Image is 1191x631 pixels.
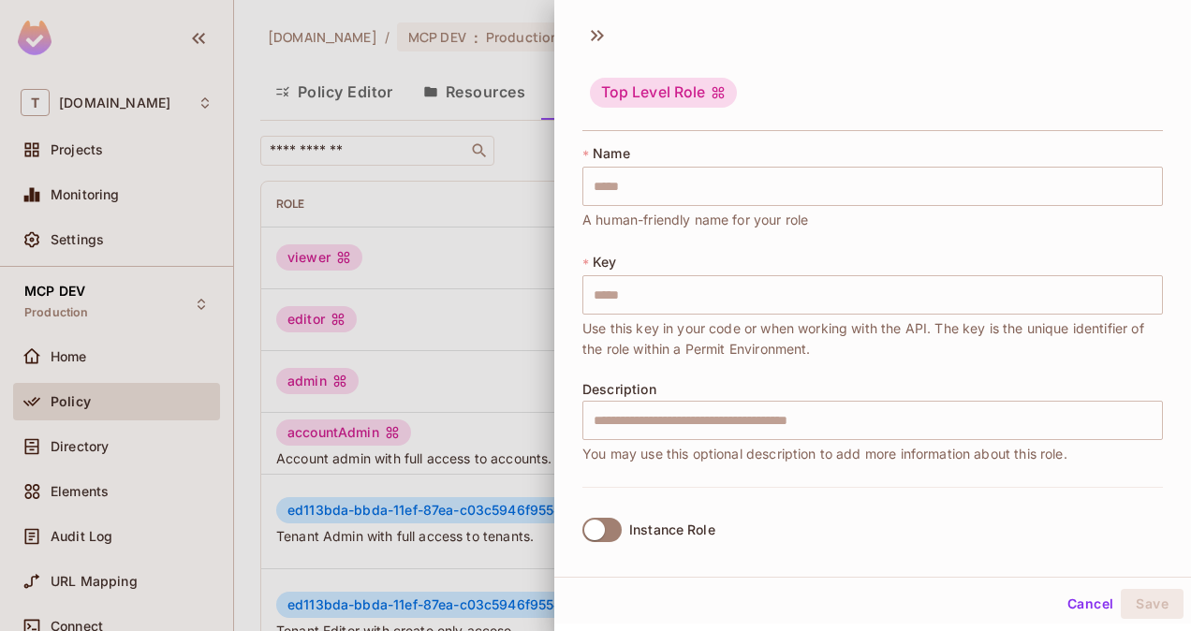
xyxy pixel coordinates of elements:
button: Save [1121,589,1184,619]
span: Key [593,255,616,270]
span: Name [593,146,630,161]
button: Cancel [1060,589,1121,619]
div: Top Level Role [590,78,737,108]
span: Description [582,382,656,397]
div: Instance Role [629,522,715,537]
span: Use this key in your code or when working with the API. The key is the unique identifier of the r... [582,318,1163,360]
span: You may use this optional description to add more information about this role. [582,444,1067,464]
span: A human-friendly name for your role [582,210,808,230]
